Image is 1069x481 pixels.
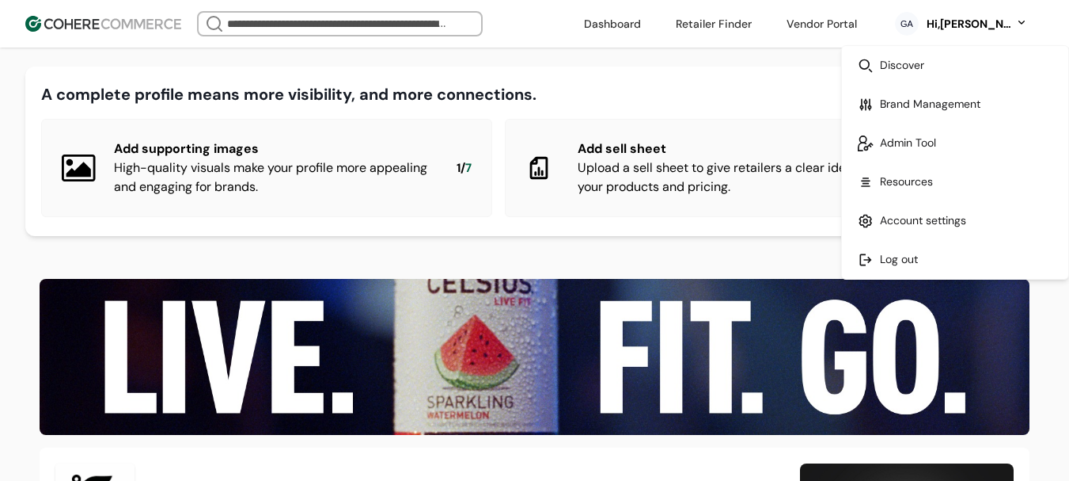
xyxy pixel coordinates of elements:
[461,159,465,178] span: /
[578,158,892,197] div: Upload a sell sheet to give retailers a clear idea of your products and pricing.
[40,279,1029,435] img: Brand cover image
[925,16,1028,32] button: Hi,[PERSON_NAME]
[114,158,431,197] div: High-quality visuals make your profile more appealing and engaging for brands.
[578,139,892,158] div: Add sell sheet
[457,159,461,178] span: 1
[25,16,181,32] img: Cohere Logo
[41,82,536,106] div: A complete profile means more visibility, and more connections.
[925,16,1012,32] div: Hi, [PERSON_NAME]
[465,159,472,178] span: 7
[114,139,431,158] div: Add supporting images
